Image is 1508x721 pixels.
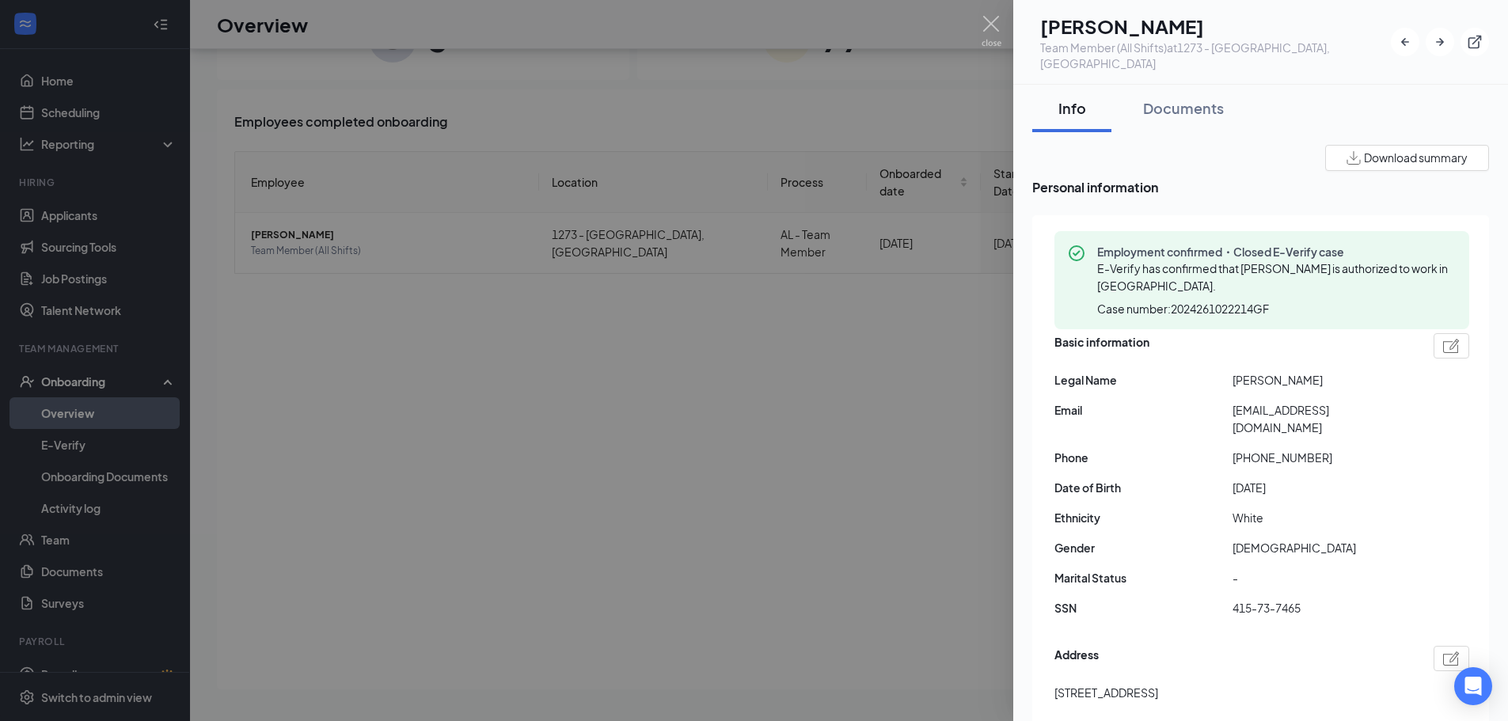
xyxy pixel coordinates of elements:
span: Personal information [1032,177,1489,197]
span: Basic information [1054,333,1149,359]
span: Download summary [1364,150,1468,166]
span: Phone [1054,449,1233,466]
span: Legal Name [1054,371,1233,389]
svg: ArrowLeftNew [1397,34,1413,50]
span: Ethnicity [1054,509,1233,526]
span: - [1233,569,1411,586]
span: E-Verify has confirmed that [PERSON_NAME] is authorized to work in [GEOGRAPHIC_DATA]. [1097,261,1448,293]
span: Employment confirmed・Closed E-Verify case [1097,244,1457,260]
span: [STREET_ADDRESS] [1054,684,1158,701]
span: Address [1054,646,1099,671]
svg: ExternalLink [1467,34,1483,50]
h1: [PERSON_NAME] [1040,13,1391,40]
span: Gender [1054,539,1233,556]
span: [EMAIL_ADDRESS][DOMAIN_NAME] [1233,401,1411,436]
button: ExternalLink [1461,28,1489,56]
span: Marital Status [1054,569,1233,586]
button: ArrowLeftNew [1391,28,1419,56]
button: Download summary [1325,145,1489,171]
span: [PERSON_NAME] [1233,371,1411,389]
div: Team Member (All Shifts) at 1273 - [GEOGRAPHIC_DATA], [GEOGRAPHIC_DATA] [1040,40,1391,71]
span: [DEMOGRAPHIC_DATA] [1233,539,1411,556]
span: SSN [1054,599,1233,617]
span: [DATE] [1233,479,1411,496]
span: Email [1054,401,1233,419]
svg: CheckmarkCircle [1067,244,1086,263]
button: ArrowRight [1426,28,1454,56]
span: [PHONE_NUMBER] [1233,449,1411,466]
div: Documents [1143,98,1224,118]
span: Date of Birth [1054,479,1233,496]
span: Case number: 2024261022214GF [1097,301,1269,317]
span: 415-73-7465 [1233,599,1411,617]
div: Open Intercom Messenger [1454,667,1492,705]
svg: ArrowRight [1432,34,1448,50]
span: White [1233,509,1411,526]
div: Info [1048,98,1096,118]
